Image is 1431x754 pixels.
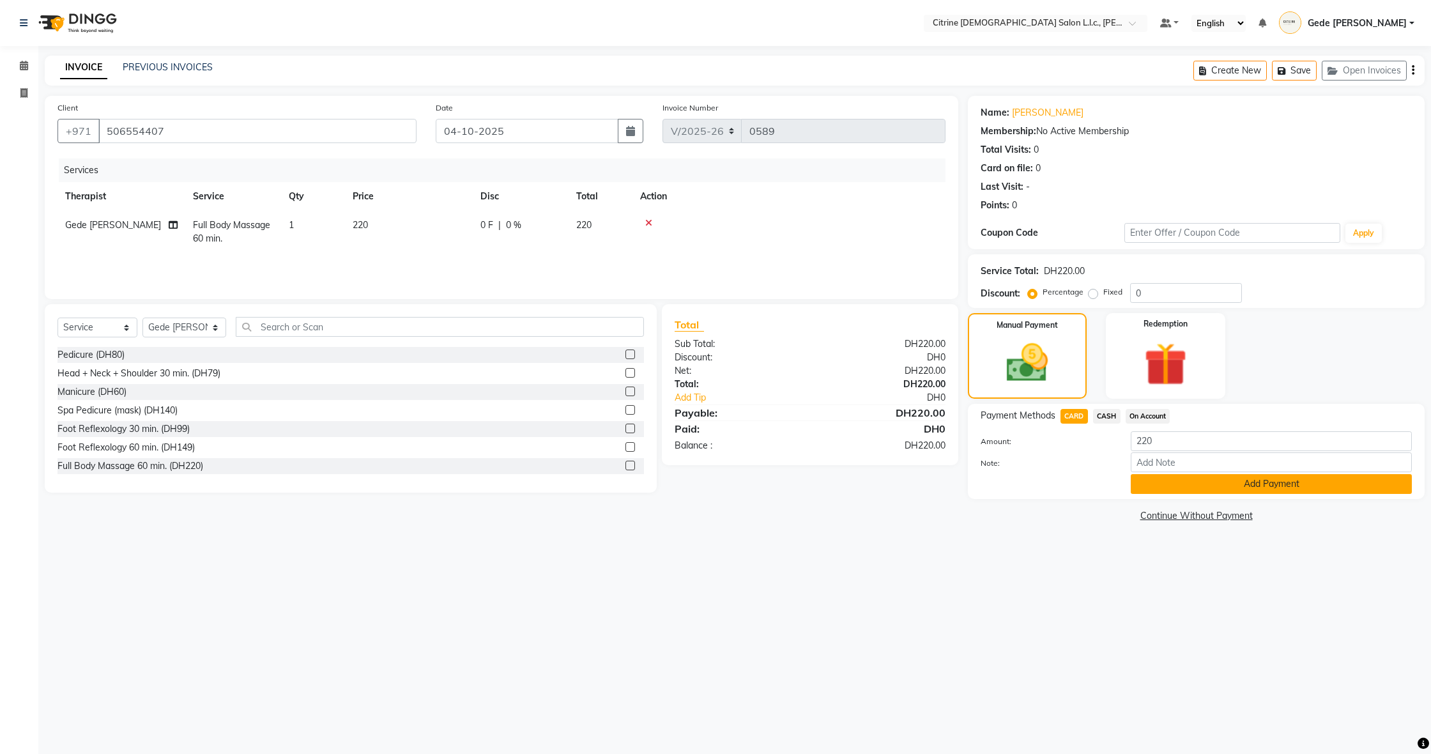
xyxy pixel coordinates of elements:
[1272,61,1317,81] button: Save
[576,219,592,231] span: 220
[57,182,185,211] th: Therapist
[1012,106,1083,119] a: [PERSON_NAME]
[65,219,161,231] span: Gede [PERSON_NAME]
[810,364,955,378] div: DH220.00
[353,219,368,231] span: 220
[498,219,501,232] span: |
[810,405,955,420] div: DH220.00
[665,439,810,452] div: Balance :
[1279,12,1301,34] img: Gede Yohanes Marthana
[98,119,417,143] input: Search by Name/Mobile/Email/Code
[1103,286,1122,298] label: Fixed
[123,61,213,73] a: PREVIOUS INVOICES
[1034,143,1039,157] div: 0
[981,143,1031,157] div: Total Visits:
[1131,452,1412,472] input: Add Note
[971,436,1121,447] label: Amount:
[57,348,125,362] div: Pedicure (DH80)
[281,182,345,211] th: Qty
[193,219,270,244] span: Full Body Massage 60 min.
[57,441,195,454] div: Foot Reflexology 60 min. (DH149)
[981,106,1009,119] div: Name:
[665,337,810,351] div: Sub Total:
[810,378,955,391] div: DH220.00
[1043,286,1083,298] label: Percentage
[834,391,955,404] div: DH0
[57,422,190,436] div: Foot Reflexology 30 min. (DH99)
[569,182,632,211] th: Total
[970,509,1422,523] a: Continue Without Payment
[345,182,473,211] th: Price
[981,162,1033,175] div: Card on file:
[473,182,569,211] th: Disc
[997,319,1058,331] label: Manual Payment
[981,125,1036,138] div: Membership:
[1144,318,1188,330] label: Redemption
[436,102,453,114] label: Date
[981,226,1124,240] div: Coupon Code
[810,351,955,364] div: DH0
[981,287,1020,300] div: Discount:
[57,459,203,473] div: Full Body Massage 60 min. (DH220)
[1131,474,1412,494] button: Add Payment
[236,317,645,337] input: Search or Scan
[665,391,834,404] a: Add Tip
[59,158,955,182] div: Services
[506,219,521,232] span: 0 %
[981,409,1055,422] span: Payment Methods
[1308,17,1407,30] span: Gede [PERSON_NAME]
[1131,337,1201,391] img: _gift.svg
[981,125,1412,138] div: No Active Membership
[810,439,955,452] div: DH220.00
[1044,265,1085,278] div: DH220.00
[1124,223,1340,243] input: Enter Offer / Coupon Code
[675,318,704,332] span: Total
[33,5,120,41] img: logo
[60,56,107,79] a: INVOICE
[1193,61,1267,81] button: Create New
[1036,162,1041,175] div: 0
[57,367,220,380] div: Head + Neck + Shoulder 30 min. (DH79)
[57,404,178,417] div: Spa Pedicure (mask) (DH140)
[981,180,1023,194] div: Last Visit:
[981,199,1009,212] div: Points:
[1322,61,1407,81] button: Open Invoices
[57,385,126,399] div: Manicure (DH60)
[1345,224,1382,243] button: Apply
[632,182,945,211] th: Action
[57,119,100,143] button: +971
[1060,409,1088,424] span: CARD
[981,265,1039,278] div: Service Total:
[57,102,78,114] label: Client
[810,337,955,351] div: DH220.00
[665,421,810,436] div: Paid:
[665,405,810,420] div: Payable:
[665,378,810,391] div: Total:
[1126,409,1170,424] span: On Account
[993,339,1062,387] img: _cash.svg
[480,219,493,232] span: 0 F
[1026,180,1030,194] div: -
[810,421,955,436] div: DH0
[1131,431,1412,451] input: Amount
[662,102,718,114] label: Invoice Number
[971,458,1121,469] label: Note:
[665,351,810,364] div: Discount:
[185,182,281,211] th: Service
[289,219,294,231] span: 1
[1093,409,1121,424] span: CASH
[665,364,810,378] div: Net:
[1012,199,1017,212] div: 0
